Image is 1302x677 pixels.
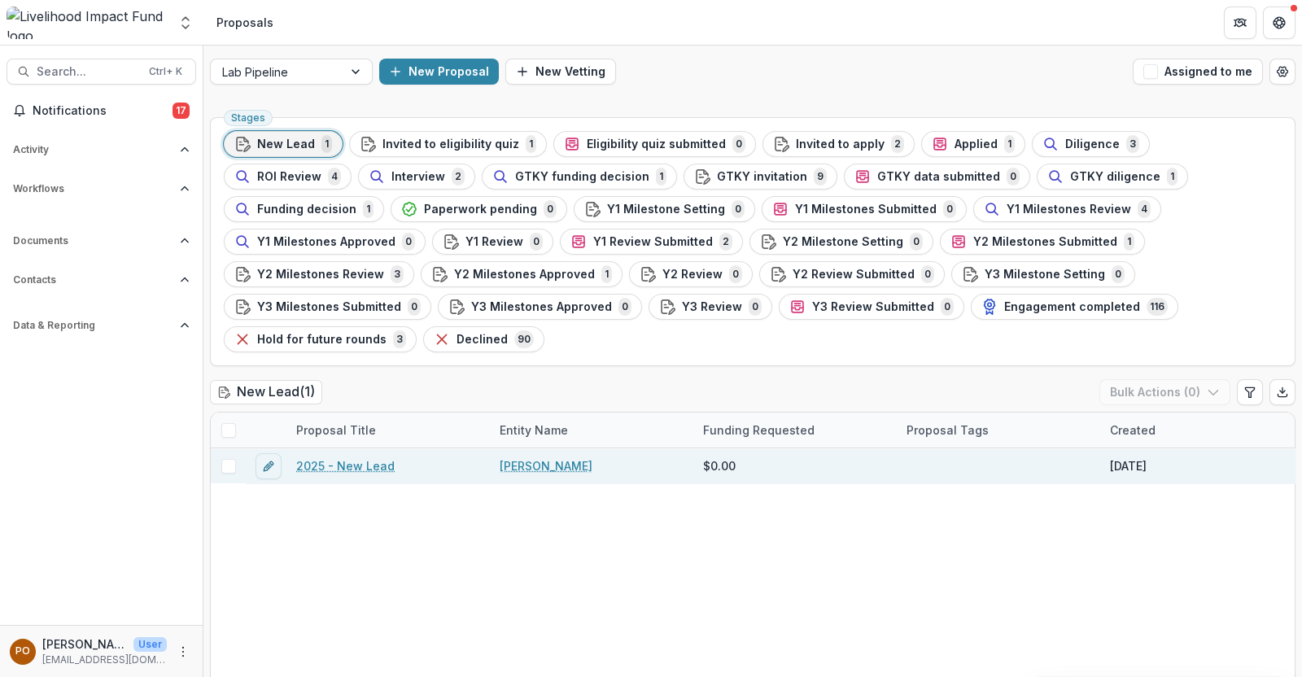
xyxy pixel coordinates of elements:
button: Y1 Milestone Setting0 [574,196,755,222]
button: GTKY diligence1 [1037,164,1188,190]
div: Funding Requested [693,421,824,439]
button: Y1 Milestones Submitted0 [762,196,967,222]
span: Y3 Milestones Approved [471,300,612,314]
button: Partners [1224,7,1256,39]
button: Engagement completed116 [971,294,1178,320]
button: Y1 Milestones Approved0 [224,229,426,255]
span: Diligence [1065,138,1120,151]
span: Y1 Review [465,235,523,249]
span: 2 [719,233,732,251]
button: Open Activity [7,137,196,163]
span: 17 [173,103,190,119]
button: Open Contacts [7,267,196,293]
div: Entity Name [490,413,693,448]
button: Open Workflows [7,176,196,202]
span: 0 [943,200,956,218]
span: Y1 Milestones Review [1007,203,1131,216]
span: Documents [13,235,173,247]
button: Y1 Milestones Review4 [973,196,1161,222]
span: GTKY invitation [717,170,807,184]
span: Y2 Milestones Approved [454,268,595,282]
div: Proposal Title [286,413,490,448]
span: 0 [618,298,631,316]
button: New Proposal [379,59,499,85]
span: $0.00 [703,457,736,474]
div: Proposal Title [286,421,386,439]
button: Search... [7,59,196,85]
button: GTKY funding decision1 [482,164,677,190]
span: Paperwork pending [424,203,537,216]
span: 0 [530,233,543,251]
button: GTKY invitation9 [684,164,837,190]
span: 1 [1124,233,1134,251]
p: [PERSON_NAME] [42,636,127,653]
span: GTKY data submitted [877,170,1000,184]
button: Funding decision1 [224,196,384,222]
span: Y1 Milestones Submitted [795,203,937,216]
span: Interview [391,170,445,184]
button: Invited to apply2 [762,131,915,157]
span: 0 [732,200,745,218]
span: Y1 Milestone Setting [607,203,725,216]
span: Engagement completed [1004,300,1140,314]
button: Declined90 [423,326,544,352]
button: Open table manager [1269,59,1295,85]
button: Y1 Review Submitted2 [560,229,743,255]
span: Workflows [13,183,173,194]
button: More [173,642,193,662]
div: Proposals [216,14,273,31]
button: Applied1 [921,131,1025,157]
span: 0 [910,233,923,251]
span: Y2 Milestone Setting [783,235,903,249]
button: Assigned to me [1133,59,1263,85]
div: Funding Requested [693,413,897,448]
span: 3 [1126,135,1139,153]
button: edit [256,453,282,479]
button: Get Help [1263,7,1295,39]
span: Y2 Review Submitted [793,268,915,282]
span: Y3 Review Submitted [812,300,934,314]
button: Y2 Milestones Approved1 [421,261,623,287]
div: [DATE] [1110,457,1147,474]
span: 2 [452,168,465,186]
button: Notifications17 [7,98,196,124]
button: Y2 Review Submitted0 [759,261,945,287]
div: Ctrl + K [146,63,186,81]
span: 0 [402,233,415,251]
button: Y3 Milestones Submitted0 [224,294,431,320]
button: Export table data [1269,379,1295,405]
span: New Lead [257,138,315,151]
span: 1 [601,265,612,283]
span: 1 [1167,168,1177,186]
span: 0 [921,265,934,283]
button: Y2 Milestones Submitted1 [940,229,1145,255]
a: [PERSON_NAME] [500,457,592,474]
div: Proposal Tags [897,421,998,439]
span: 0 [749,298,762,316]
button: Open Data & Reporting [7,312,196,338]
button: ROI Review4 [224,164,352,190]
span: Eligibility quiz submitted [587,138,726,151]
span: GTKY diligence [1070,170,1160,184]
span: Notifications [33,104,173,118]
span: Activity [13,144,173,155]
button: GTKY data submitted0 [844,164,1030,190]
span: Y2 Review [662,268,723,282]
button: Y3 Milestones Approved0 [438,294,642,320]
button: Open Documents [7,228,196,254]
span: ROI Review [257,170,321,184]
button: Eligibility quiz submitted0 [553,131,756,157]
div: Peige Omondi [15,646,30,657]
span: 116 [1147,298,1168,316]
button: New Lead1 [224,131,343,157]
span: 0 [544,200,557,218]
span: Y3 Milestones Submitted [257,300,401,314]
button: Edit table settings [1237,379,1263,405]
span: Y3 Review [682,300,742,314]
button: Y2 Milestone Setting0 [749,229,933,255]
button: Interview2 [358,164,475,190]
button: Y2 Review0 [629,261,753,287]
